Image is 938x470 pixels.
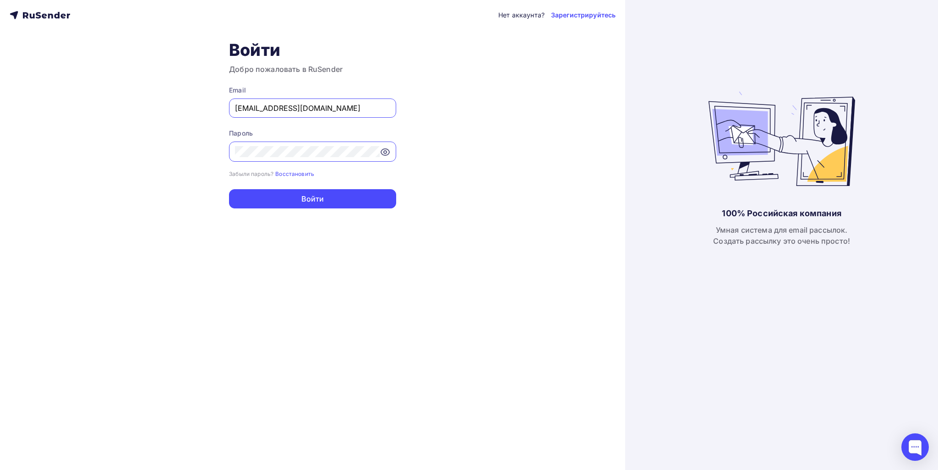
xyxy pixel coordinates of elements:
[235,103,390,114] input: Укажите свой email
[551,11,616,20] a: Зарегистрируйтесь
[229,40,396,60] h1: Войти
[275,169,314,177] a: Восстановить
[229,129,396,138] div: Пароль
[229,170,273,177] small: Забыли пароль?
[229,189,396,208] button: Войти
[229,86,396,95] div: Email
[229,64,396,75] h3: Добро пожаловать в RuSender
[713,224,850,246] div: Умная система для email рассылок. Создать рассылку это очень просто!
[722,208,841,219] div: 100% Российская компания
[498,11,545,20] div: Нет аккаунта?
